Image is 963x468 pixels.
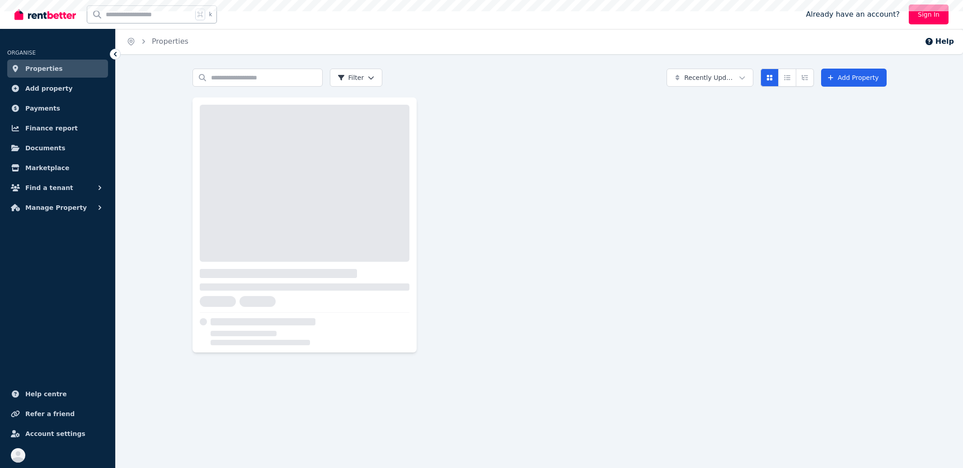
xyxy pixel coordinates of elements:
[330,69,383,87] button: Filter
[152,37,188,46] a: Properties
[796,69,814,87] button: Expanded list view
[338,73,364,82] span: Filter
[25,123,78,134] span: Finance report
[821,69,887,87] a: Add Property
[909,5,949,24] a: Sign In
[25,202,87,213] span: Manage Property
[7,159,108,177] a: Marketplace
[7,425,108,443] a: Account settings
[25,83,73,94] span: Add property
[14,8,76,21] img: RentBetter
[761,69,814,87] div: View options
[25,103,60,114] span: Payments
[667,69,753,87] button: Recently Updated
[778,69,796,87] button: Compact list view
[7,79,108,97] a: Add property
[25,162,69,173] span: Marketplace
[7,60,108,78] a: Properties
[7,99,108,117] a: Payments
[7,179,108,197] button: Find a tenant
[25,143,66,153] span: Documents
[7,405,108,423] a: Refer a friend
[925,36,954,47] button: Help
[806,9,900,20] span: Already have an account?
[116,29,199,54] nav: Breadcrumb
[209,11,212,18] span: k
[25,389,67,399] span: Help centre
[684,73,735,82] span: Recently Updated
[25,182,73,193] span: Find a tenant
[7,50,36,56] span: ORGANISE
[7,139,108,157] a: Documents
[25,408,75,419] span: Refer a friend
[25,428,85,439] span: Account settings
[7,119,108,137] a: Finance report
[7,199,108,217] button: Manage Property
[25,63,63,74] span: Properties
[7,385,108,403] a: Help centre
[761,69,779,87] button: Card view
